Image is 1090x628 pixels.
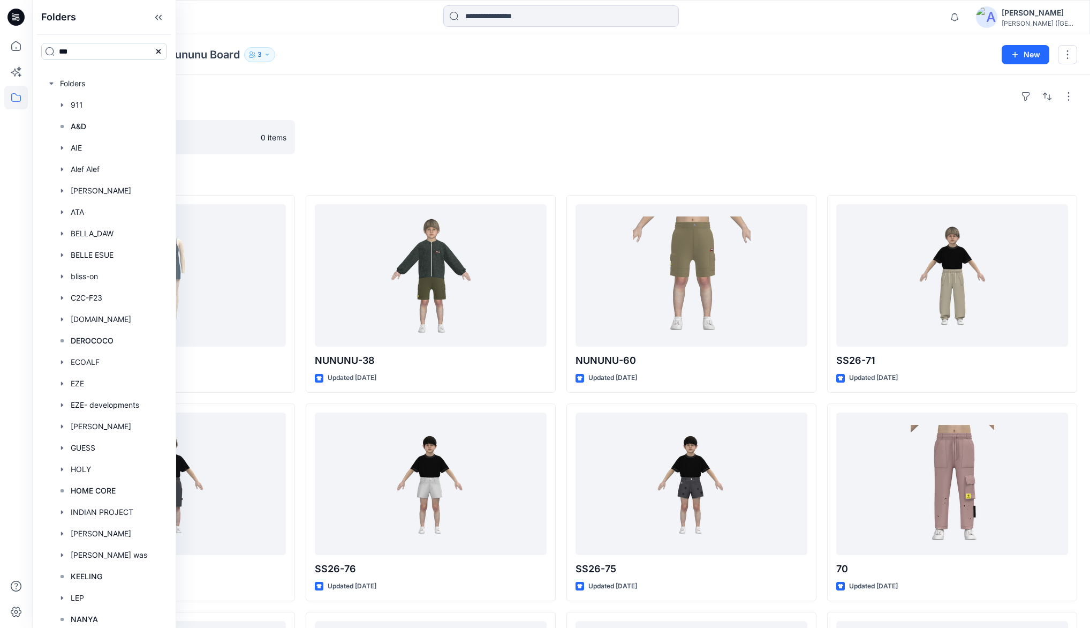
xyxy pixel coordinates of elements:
[315,353,547,368] p: NUNUNU-38
[1002,19,1077,27] div: [PERSON_NAME] ([GEOGRAPHIC_DATA]) Exp...
[836,353,1068,368] p: SS26-71
[71,120,86,133] p: A&D
[976,6,997,28] img: avatar
[849,581,898,592] p: Updated [DATE]
[71,613,98,626] p: NANYA
[1002,45,1049,64] button: New
[169,47,240,62] p: nununu Board
[45,171,1077,184] h4: Styles
[588,581,637,592] p: Updated [DATE]
[328,372,376,384] p: Updated [DATE]
[576,353,807,368] p: NUNUNU-60
[328,581,376,592] p: Updated [DATE]
[1002,6,1077,19] div: [PERSON_NAME]
[315,413,547,555] a: SS26-76
[71,334,113,347] p: DEROCOCO
[576,413,807,555] a: SS26-75
[261,132,286,143] p: 0 items
[836,413,1068,555] a: 70
[244,47,275,62] button: 3
[849,372,898,384] p: Updated [DATE]
[71,484,116,497] p: HOME CORE
[836,204,1068,347] a: SS26-71
[258,49,262,61] p: 3
[71,570,102,583] p: KEELING
[315,562,547,577] p: SS26-76
[315,204,547,347] a: NUNUNU-38
[588,372,637,384] p: Updated [DATE]
[576,204,807,347] a: NUNUNU-60
[836,562,1068,577] p: 70
[576,562,807,577] p: SS26-75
